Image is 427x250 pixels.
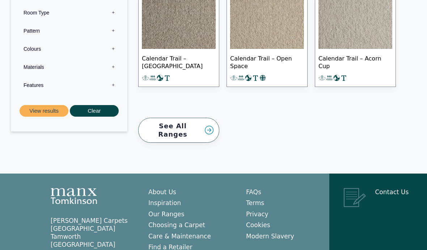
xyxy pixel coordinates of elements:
[148,233,211,240] a: Care & Maintenance
[16,58,122,76] label: Materials
[148,188,176,196] a: About Us
[142,49,216,74] span: Calendar Trail – [GEOGRAPHIC_DATA]
[375,188,409,196] a: Contact Us
[16,76,122,94] label: Features
[246,211,269,218] a: Privacy
[16,4,122,22] label: Room Type
[246,199,264,207] a: Terms
[148,211,184,218] a: Our Ranges
[16,40,122,58] label: Colours
[16,22,122,40] label: Pattern
[230,49,304,74] span: Calendar Trail – Open Space
[51,188,97,204] img: Manx Tomkinson Logo
[246,233,294,240] a: Modern Slavery
[318,49,392,74] span: Calendar Trail – Acorn Cup
[246,221,270,229] a: Cookies
[148,199,181,207] a: Inspiration
[246,188,261,196] a: FAQs
[138,118,219,143] a: See All Ranges
[20,105,68,117] button: View results
[148,221,205,229] a: Choosing a Carpet
[70,105,119,117] button: Clear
